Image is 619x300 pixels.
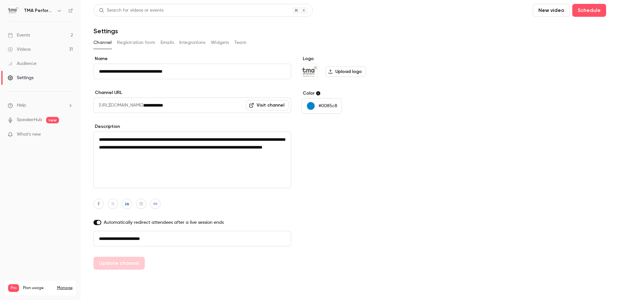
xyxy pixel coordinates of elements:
h6: TMA Performance (formerly DecisionWise) [24,7,54,14]
a: Visit channel [246,100,289,110]
div: Videos [8,46,31,53]
div: Settings [8,75,34,81]
label: Logo [301,56,400,62]
span: What's new [17,131,41,138]
label: Upload logo [325,67,366,77]
a: Manage [57,285,73,291]
span: Plan usage [23,285,53,291]
button: Team [234,37,247,48]
iframe: Noticeable Trigger [65,132,73,138]
span: Help [17,102,26,109]
button: Integrations [179,37,206,48]
button: Emails [161,37,174,48]
label: Name [93,56,291,62]
button: Channel [93,37,112,48]
button: Schedule [572,4,606,17]
button: Widgets [211,37,229,48]
div: Search for videos or events [99,7,163,14]
img: TMA Performance (formerly DecisionWise) [8,5,18,16]
label: Description [93,123,291,130]
button: #0085c8 [301,98,342,114]
li: help-dropdown-opener [8,102,73,109]
label: Color [301,90,400,97]
h1: Settings [93,27,118,35]
p: #0085c8 [319,103,337,109]
span: [URL][DOMAIN_NAME] [93,98,143,113]
button: New video [533,4,570,17]
label: Channel URL [93,89,291,96]
span: new [46,117,59,123]
div: Audience [8,60,36,67]
button: Registration form [117,37,155,48]
img: TMA Performance (formerly DecisionWise) [302,64,317,79]
a: SpeakerHub [17,117,42,123]
div: Events [8,32,30,38]
label: Automatically redirect attendees after a live session ends [93,219,291,226]
span: Pro [8,284,19,292]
